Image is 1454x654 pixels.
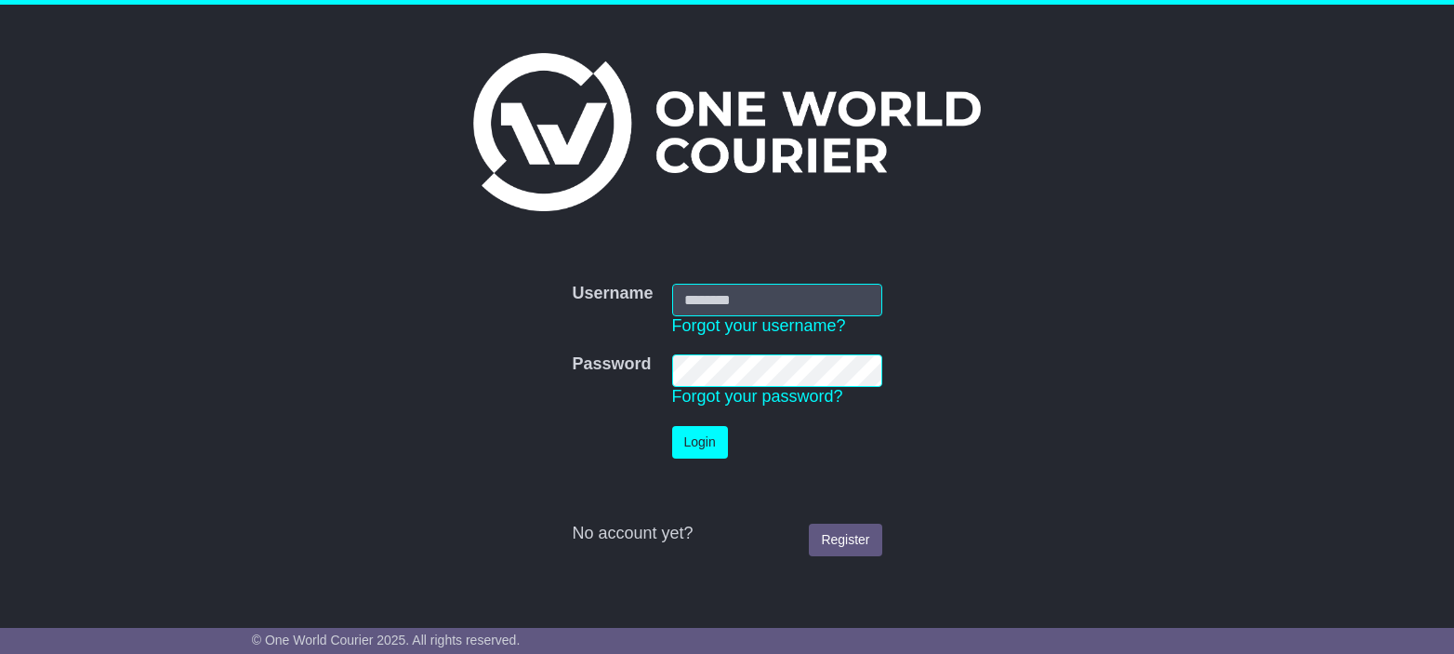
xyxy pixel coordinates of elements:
[672,387,843,406] a: Forgot your password?
[672,426,728,459] button: Login
[572,354,651,375] label: Password
[572,284,653,304] label: Username
[672,316,846,335] a: Forgot your username?
[572,524,881,544] div: No account yet?
[809,524,881,556] a: Register
[252,633,521,647] span: © One World Courier 2025. All rights reserved.
[473,53,981,211] img: One World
